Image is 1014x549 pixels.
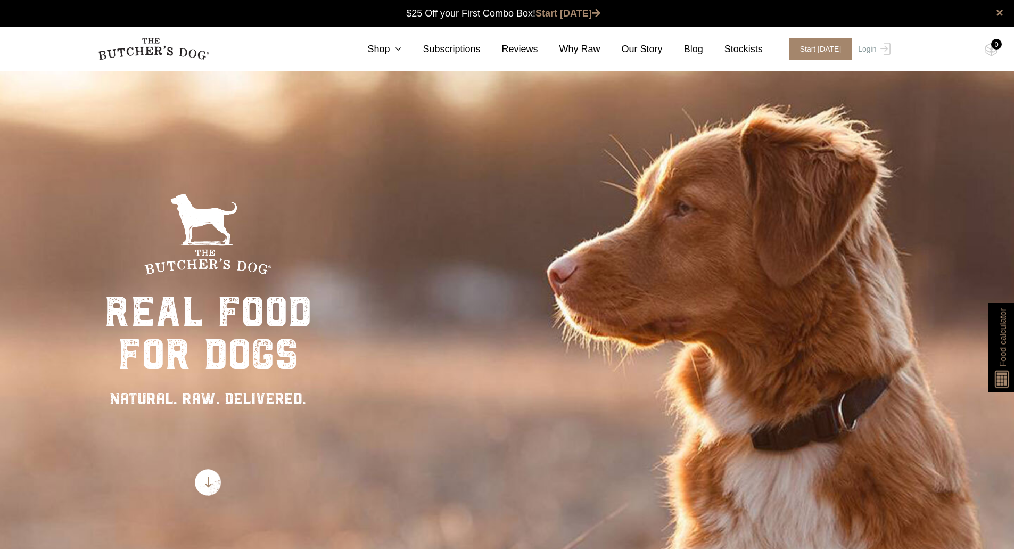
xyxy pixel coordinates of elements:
a: Start [DATE] [535,8,600,19]
div: NATURAL. RAW. DELIVERED. [104,387,312,411]
a: Blog [663,42,703,56]
a: Login [855,38,890,60]
a: close [996,6,1003,19]
a: Our Story [600,42,663,56]
a: Why Raw [538,42,600,56]
a: Reviews [481,42,538,56]
span: Start [DATE] [789,38,852,60]
a: Start [DATE] [779,38,856,60]
span: Food calculator [996,308,1009,366]
a: Stockists [703,42,763,56]
div: 0 [991,39,1002,50]
img: TBD_Cart-Empty.png [985,43,998,56]
a: Shop [346,42,401,56]
div: real food for dogs [104,291,312,376]
a: Subscriptions [401,42,480,56]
